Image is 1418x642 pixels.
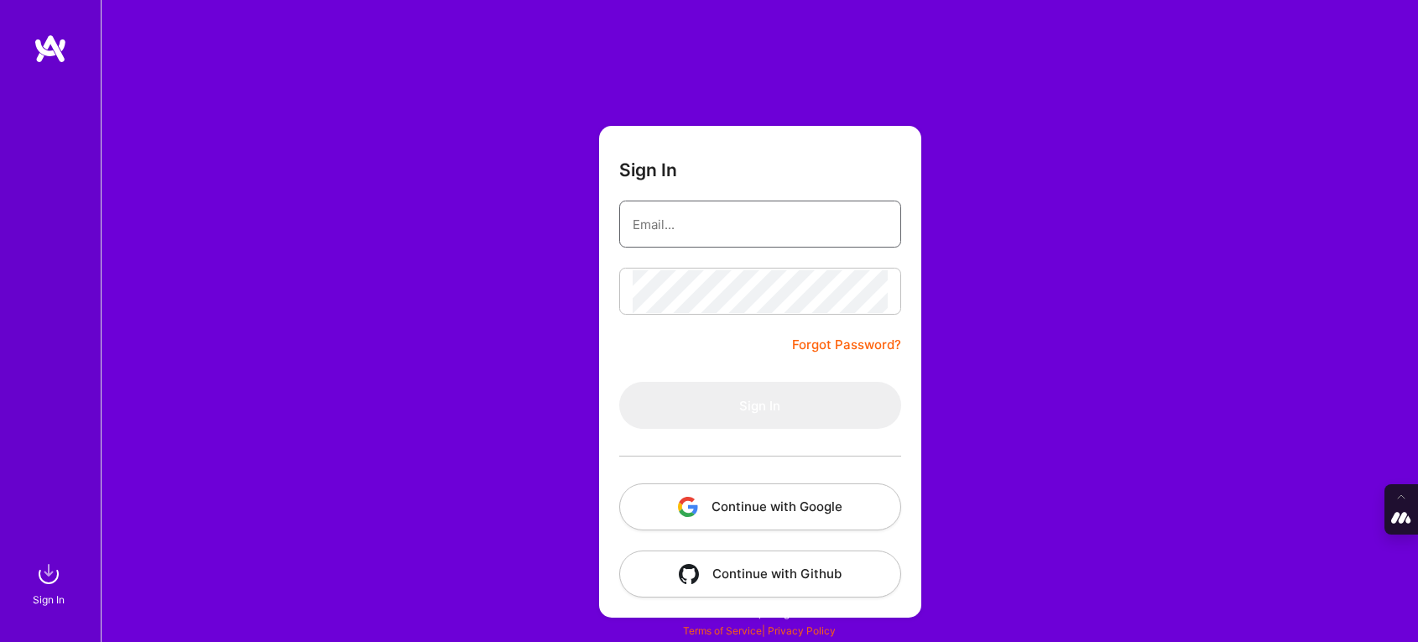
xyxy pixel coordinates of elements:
[619,551,901,598] button: Continue with Github
[678,497,698,517] img: icon
[683,624,762,637] a: Terms of Service
[633,203,888,246] input: Email...
[683,624,836,637] span: |
[792,335,901,355] a: Forgot Password?
[33,591,65,608] div: Sign In
[619,382,901,429] button: Sign In
[34,34,67,64] img: logo
[619,483,901,530] button: Continue with Google
[101,592,1418,634] div: © 2025 ATeams Inc., All rights reserved.
[35,557,65,608] a: sign inSign In
[619,159,677,180] h3: Sign In
[32,557,65,591] img: sign in
[679,564,699,584] img: icon
[768,624,836,637] a: Privacy Policy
